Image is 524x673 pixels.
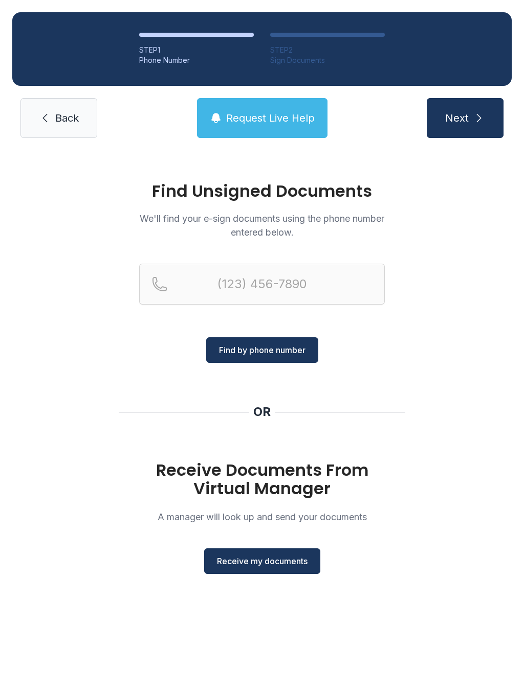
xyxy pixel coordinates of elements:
div: STEP 1 [139,45,254,55]
span: Receive my documents [217,555,308,567]
span: Find by phone number [219,344,305,356]
h1: Receive Documents From Virtual Manager [139,461,385,498]
span: Back [55,111,79,125]
span: Request Live Help [226,111,315,125]
div: Sign Documents [270,55,385,65]
span: Next [445,111,469,125]
div: STEP 2 [270,45,385,55]
div: OR [253,404,271,420]
h1: Find Unsigned Documents [139,183,385,199]
p: We'll find your e-sign documents using the phone number entered below. [139,212,385,239]
input: Reservation phone number [139,264,385,305]
p: A manager will look up and send your documents [139,510,385,524]
div: Phone Number [139,55,254,65]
